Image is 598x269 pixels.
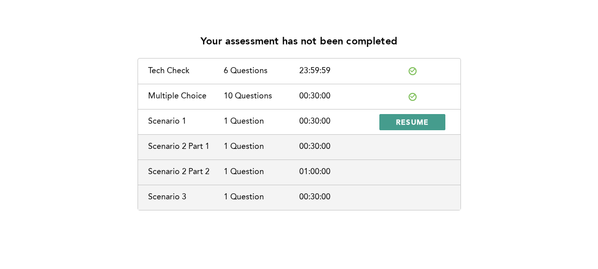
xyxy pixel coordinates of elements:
div: 01:00:00 [299,168,375,177]
div: Scenario 3 [148,193,224,202]
span: RESUME [396,117,429,127]
p: Your assessment has not been completed [201,36,397,48]
div: Tech Check [148,67,224,76]
div: Scenario 2 Part 1 [148,142,224,151]
div: 23:59:59 [299,67,375,76]
div: 1 Question [224,193,299,202]
div: 1 Question [224,168,299,177]
div: Scenario 1 [148,117,224,126]
div: Multiple Choice [148,92,224,101]
div: 1 Question [224,117,299,126]
div: Scenario 2 Part 2 [148,168,224,177]
div: 00:30:00 [299,92,375,101]
div: 1 Question [224,142,299,151]
button: RESUME [379,114,446,130]
div: 00:30:00 [299,117,375,126]
div: 00:30:00 [299,193,375,202]
div: 6 Questions [224,67,299,76]
div: 10 Questions [224,92,299,101]
div: 00:30:00 [299,142,375,151]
